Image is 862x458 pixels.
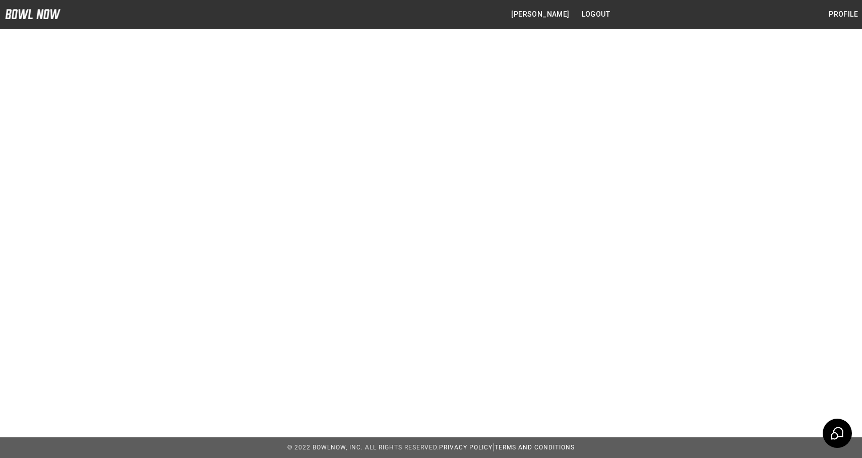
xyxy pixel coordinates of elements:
button: Logout [578,5,614,24]
img: logo [5,9,60,19]
a: Privacy Policy [439,444,492,451]
button: [PERSON_NAME] [507,5,573,24]
span: © 2022 BowlNow, Inc. All Rights Reserved. [287,444,439,451]
a: Terms and Conditions [495,444,575,451]
button: Profile [825,5,862,24]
